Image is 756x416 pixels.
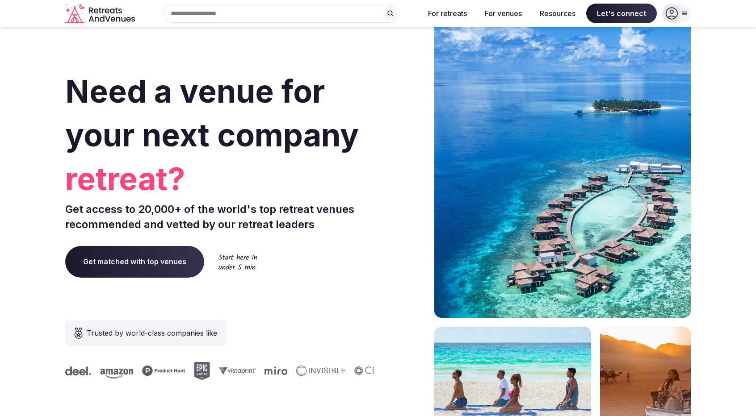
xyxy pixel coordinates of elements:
img: Start here in under 5 min [218,254,257,270]
p: Get access to 20,000+ of the world's top retreat venues recommended and vetted by our retreat lea... [65,202,374,232]
button: For venues [478,4,529,23]
svg: Vistaprint company logo [211,367,248,374]
button: Resources [533,4,583,23]
svg: Invisible company logo [289,366,338,376]
button: For retreats [421,4,474,23]
span: Let's connect [586,4,657,23]
svg: Epic Games company logo [186,362,202,380]
span: Need a venue for your next company [65,72,359,154]
a: Get matched with top venues [65,246,204,277]
span: Trusted by world-class companies like [87,328,217,338]
span: retreat? [65,157,374,201]
a: Visit the homepage [65,4,137,24]
svg: Miro company logo [257,366,280,375]
svg: Deel company logo [58,366,84,375]
svg: Retreats and Venues company logo [65,4,137,24]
